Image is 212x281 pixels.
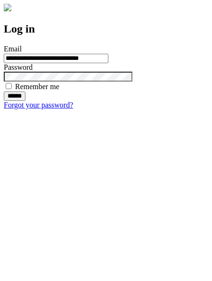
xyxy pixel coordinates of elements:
[4,23,208,35] h2: Log in
[4,4,11,11] img: logo-4e3dc11c47720685a147b03b5a06dd966a58ff35d612b21f08c02c0306f2b779.png
[15,83,59,91] label: Remember me
[4,45,22,53] label: Email
[4,63,33,71] label: Password
[4,101,73,109] a: Forgot your password?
